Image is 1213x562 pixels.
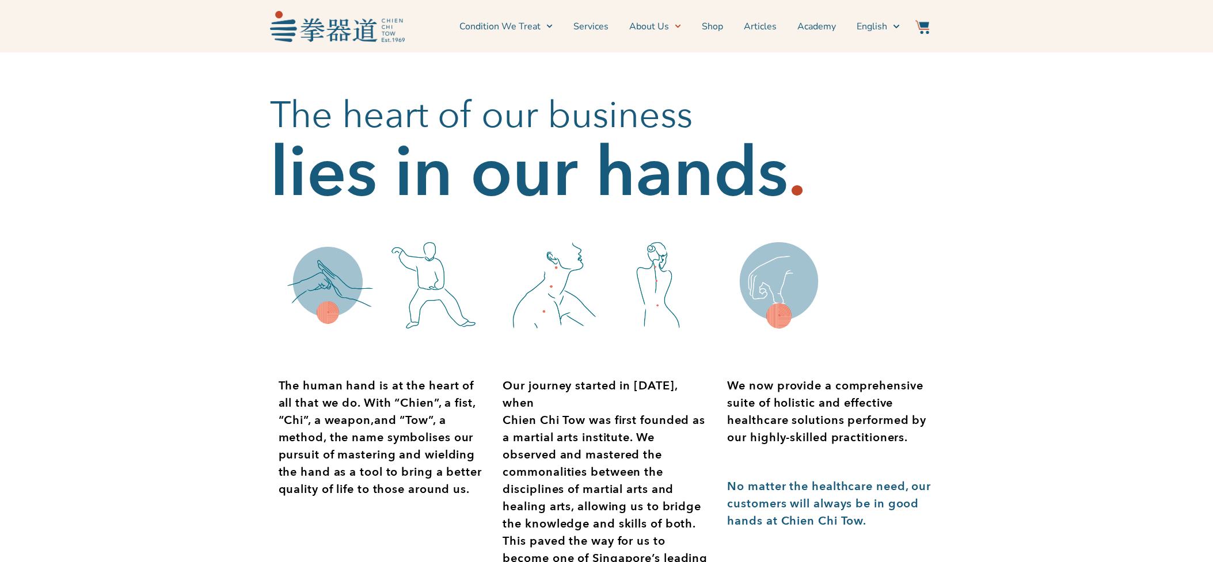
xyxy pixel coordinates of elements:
[270,150,788,196] h2: lies in our hands
[857,12,899,41] a: English
[727,377,934,446] p: We now provide a comprehensive suite of holistic and effective healthcare solutions performed by ...
[459,12,553,41] a: Condition We Treat
[727,478,934,530] div: Page 1
[702,12,723,41] a: Shop
[279,377,486,498] p: The human hand is at the heart of all that we do. With “Chien”, a fist, “Chi”, a weapon,and “Tow”...
[629,12,681,41] a: About Us
[727,377,934,446] div: Page 1
[270,93,944,139] h2: The heart of our business
[573,12,609,41] a: Services
[788,150,806,196] h2: .
[279,377,486,498] div: Page 1
[857,20,887,33] span: English
[727,478,934,530] p: No matter the healthcare need, our customers will always be in good hands at Chien Chi Tow.
[915,20,929,34] img: Website Icon-03
[797,12,836,41] a: Academy
[744,12,777,41] a: Articles
[410,12,900,41] nav: Menu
